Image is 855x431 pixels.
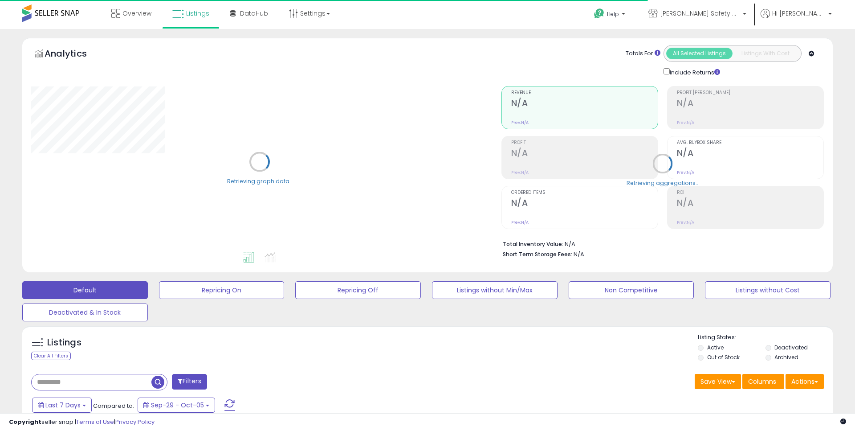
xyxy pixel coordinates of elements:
div: Include Returns [657,66,730,77]
button: Deactivated & In Stock [22,304,148,321]
div: Totals For [626,49,660,58]
button: Repricing On [159,281,285,299]
button: Repricing Off [295,281,421,299]
span: [PERSON_NAME] Safety & Supply [660,9,740,18]
a: Hi [PERSON_NAME] [761,9,832,29]
button: Listings without Cost [705,281,831,299]
span: Hi [PERSON_NAME] [772,9,826,18]
strong: Copyright [9,418,41,426]
span: Listings [186,9,209,18]
button: All Selected Listings [666,48,733,59]
button: Listings With Cost [732,48,798,59]
span: Help [607,10,619,18]
div: Retrieving aggregations.. [627,179,698,187]
div: Retrieving graph data.. [227,177,292,185]
a: Help [587,1,634,29]
i: Get Help [594,8,605,19]
h5: Analytics [45,47,104,62]
button: Listings without Min/Max [432,281,558,299]
span: Overview [122,9,151,18]
button: Default [22,281,148,299]
span: DataHub [240,9,268,18]
button: Non Competitive [569,281,694,299]
div: seller snap | | [9,418,155,427]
